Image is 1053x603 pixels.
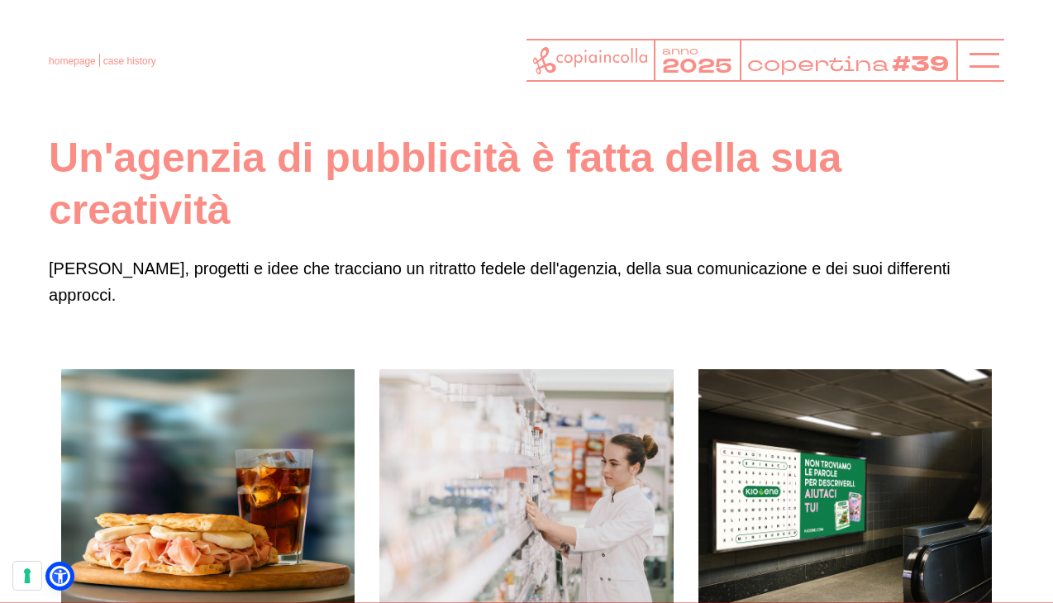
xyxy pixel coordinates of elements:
[892,50,949,79] tspan: #39
[103,55,156,67] span: case history
[49,255,1004,308] p: [PERSON_NAME], progetti e idee che tracciano un ritratto fedele dell'agenzia, della sua comunicaz...
[49,132,1004,235] h1: Un'agenzia di pubblicità è fatta della sua creatività
[50,566,70,586] a: Open Accessibility Menu
[662,43,698,58] tspan: anno
[747,50,889,78] tspan: copertina
[13,562,41,590] button: Le tue preferenze relative al consenso per le tecnologie di tracciamento
[49,55,96,67] a: homepage
[662,53,732,80] tspan: 2025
